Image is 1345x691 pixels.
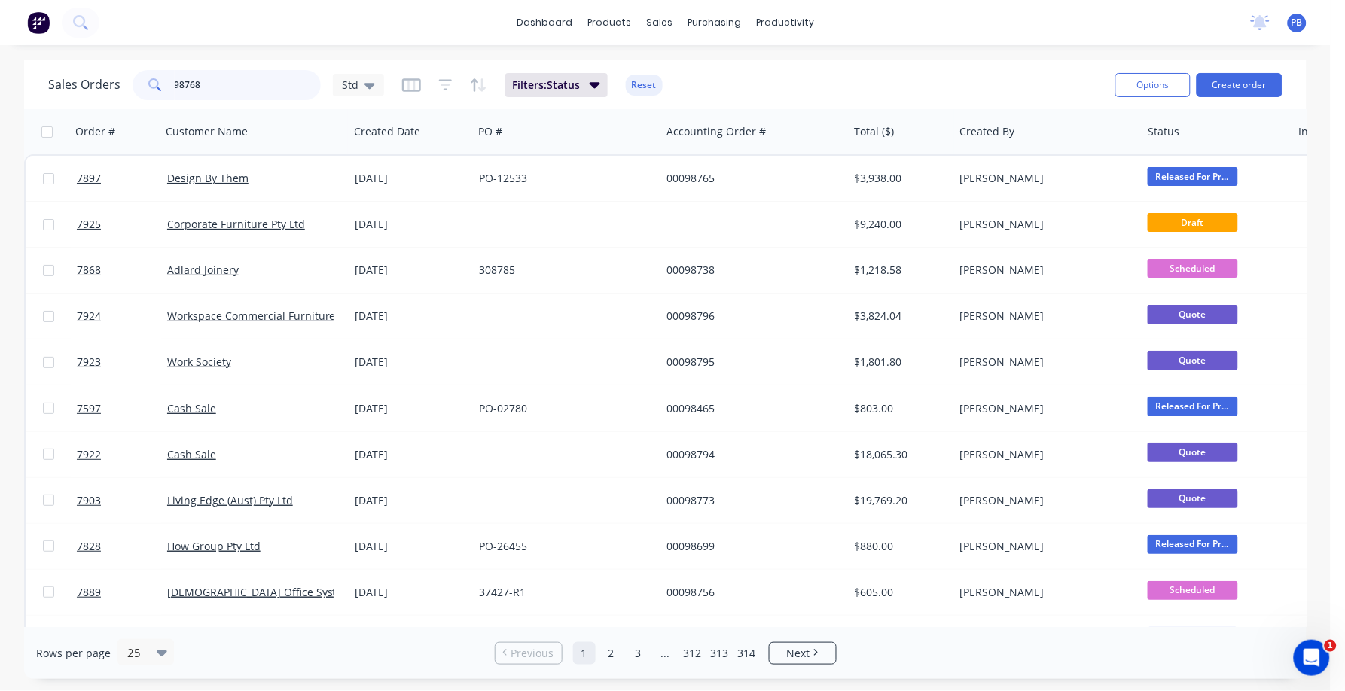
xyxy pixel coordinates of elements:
span: 7924 [77,309,101,324]
a: Page 312 [682,642,704,665]
a: [DEMOGRAPHIC_DATA] Office Systems [167,585,358,599]
div: Created By [960,124,1015,139]
div: [DATE] [355,493,467,508]
span: Scheduled [1148,581,1238,600]
div: 00098794 [666,447,834,462]
span: Quote [1148,305,1238,324]
span: 7597 [77,401,101,416]
a: Previous page [496,646,562,661]
span: Previous [511,646,554,661]
div: Total ($) [855,124,895,139]
div: 00098796 [666,309,834,324]
div: [PERSON_NAME] [959,493,1127,508]
div: products [580,11,639,34]
a: Work Society [167,355,231,369]
div: [PERSON_NAME] [959,585,1127,600]
div: Status [1148,124,1180,139]
a: 7903 [77,478,167,523]
div: $19,769.20 [855,493,943,508]
a: Living Edge (Aust) Pty Ltd [167,493,293,507]
div: 00098765 [666,171,834,186]
div: [DATE] [355,539,467,554]
a: 7924 [77,294,167,339]
div: Accounting Order # [666,124,766,139]
div: 00098465 [666,401,834,416]
div: PO # [478,124,502,139]
div: $1,218.58 [855,263,943,278]
div: productivity [749,11,822,34]
a: Page 3 [627,642,650,665]
div: $880.00 [855,539,943,554]
a: Next page [770,646,836,661]
a: Adlard Joinery [167,263,239,277]
div: [DATE] [355,447,467,462]
ul: Pagination [489,642,843,665]
div: [PERSON_NAME] [959,217,1127,232]
a: dashboard [509,11,580,34]
div: [DATE] [355,355,467,370]
span: 1 [1325,640,1337,652]
a: Cash Sale [167,401,216,416]
div: PO-02780 [479,401,646,416]
div: [DATE] [355,171,467,186]
img: Factory [27,11,50,34]
a: Jump forward [654,642,677,665]
a: 7925 [77,202,167,247]
a: Page 2 [600,642,623,665]
div: [PERSON_NAME] [959,171,1127,186]
a: Corporate Furniture Pty Ltd [167,217,305,231]
div: Customer Name [166,124,248,139]
span: Rows per page [36,646,111,661]
a: Page 313 [709,642,731,665]
div: PO-26455 [479,539,646,554]
iframe: Intercom live chat [1294,640,1330,676]
span: Next [787,646,810,661]
span: Filters: Status [513,78,581,93]
div: [DATE] [355,263,467,278]
div: 37427-R1 [479,585,646,600]
span: Quote [1148,351,1238,370]
span: 7897 [77,171,101,186]
span: Quote [1148,489,1238,508]
input: Search... [175,70,322,100]
span: 7868 [77,263,101,278]
a: 7828 [77,524,167,569]
a: 7897 [77,156,167,201]
div: purchasing [680,11,749,34]
span: 7922 [77,447,101,462]
div: $3,938.00 [855,171,943,186]
div: [PERSON_NAME] [959,539,1127,554]
a: 7922 [77,432,167,477]
h1: Sales Orders [48,78,120,92]
div: [PERSON_NAME] [959,401,1127,416]
a: Cash Sale [167,447,216,461]
a: Page 1 is your current page [573,642,596,665]
a: 7889 [77,570,167,615]
div: [PERSON_NAME] [959,263,1127,278]
div: [DATE] [355,401,467,416]
div: $9,240.00 [855,217,943,232]
span: Std [342,77,358,93]
div: [PERSON_NAME] [959,309,1127,324]
a: 7868 [77,248,167,293]
div: 00098773 [666,493,834,508]
span: Released For Pr... [1148,397,1238,416]
div: [DATE] [355,585,467,600]
div: 308785 [479,263,646,278]
div: 00098756 [666,585,834,600]
div: Order # [75,124,115,139]
button: Create order [1197,73,1282,97]
span: Scheduled [1148,259,1238,278]
div: $18,065.30 [855,447,943,462]
a: 7597 [77,386,167,431]
span: 7923 [77,355,101,370]
div: 00098699 [666,539,834,554]
span: 7925 [77,217,101,232]
a: 7923 [77,339,167,385]
div: [PERSON_NAME] [959,355,1127,370]
span: Draft [1148,213,1238,232]
span: 7903 [77,493,101,508]
div: [DATE] [355,309,467,324]
div: Created Date [354,124,420,139]
span: PB [1292,16,1303,29]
